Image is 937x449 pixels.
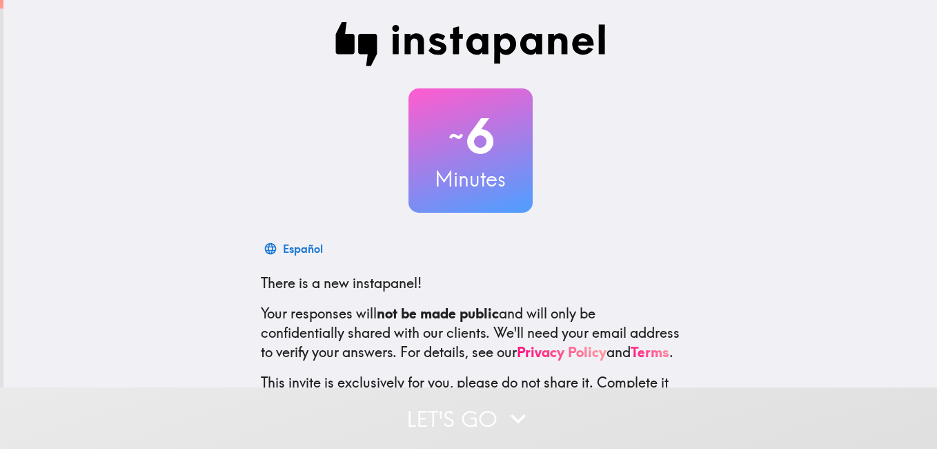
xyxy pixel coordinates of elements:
div: Español [283,239,323,258]
img: Instapanel [335,22,606,66]
span: There is a new instapanel! [261,274,422,292]
p: This invite is exclusively for you, please do not share it. Complete it soon because spots are li... [261,373,680,412]
h2: 6 [408,108,533,164]
a: Privacy Policy [517,343,606,361]
button: Español [261,235,328,262]
b: not be made public [377,305,499,322]
a: Terms [631,343,669,361]
h3: Minutes [408,164,533,193]
p: Your responses will and will only be confidentially shared with our clients. We'll need your emai... [261,304,680,362]
span: ~ [446,115,466,157]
